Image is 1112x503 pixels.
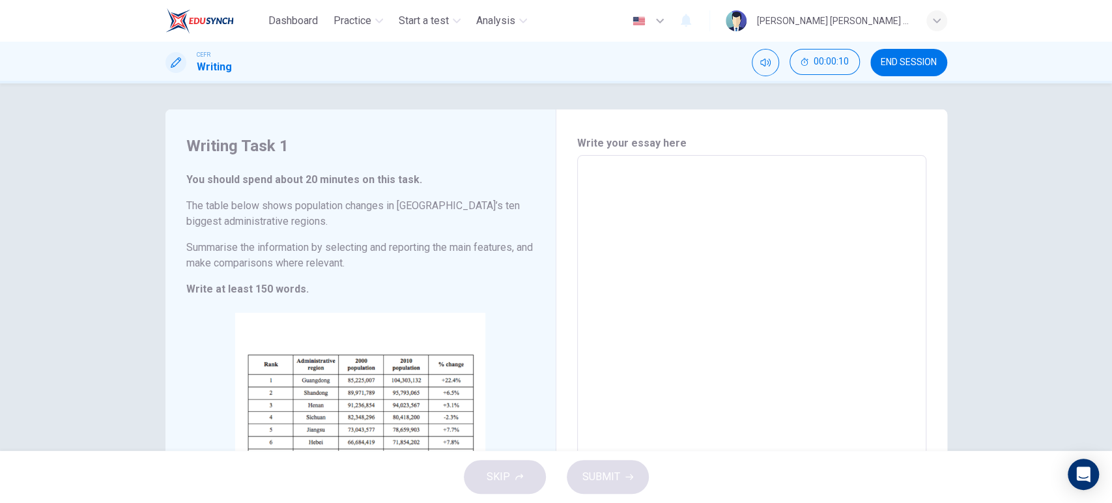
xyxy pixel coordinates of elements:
[752,49,779,76] div: Mute
[197,59,232,75] h1: Writing
[165,8,234,34] img: EduSynch logo
[399,13,449,29] span: Start a test
[814,57,849,67] span: 00:00:10
[393,9,466,33] button: Start a test
[790,49,860,75] button: 00:00:10
[186,172,535,188] h6: You should spend about 20 minutes on this task.
[197,50,210,59] span: CEFR
[476,13,515,29] span: Analysis
[186,283,309,295] strong: Write at least 150 words.
[186,136,535,156] h4: Writing Task 1
[263,9,323,33] button: Dashboard
[631,16,647,26] img: en
[726,10,747,31] img: Profile picture
[186,198,535,229] h6: The table below shows population changes in [GEOGRAPHIC_DATA]’s ten biggest administrative regions.
[881,57,937,68] span: END SESSION
[186,240,535,271] h6: Summarise the information by selecting and reporting the main features, and make comparisons wher...
[577,136,926,151] h6: Write your essay here
[1068,459,1099,490] div: Open Intercom Messenger
[334,13,371,29] span: Practice
[471,9,532,33] button: Analysis
[328,9,388,33] button: Practice
[790,49,860,76] div: Hide
[870,49,947,76] button: END SESSION
[757,13,911,29] div: [PERSON_NAME] [PERSON_NAME] A/P [PERSON_NAME]
[268,13,318,29] span: Dashboard
[165,8,264,34] a: EduSynch logo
